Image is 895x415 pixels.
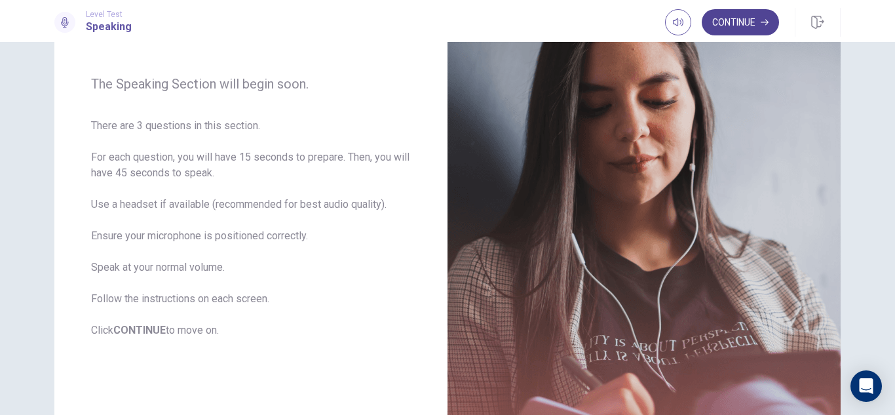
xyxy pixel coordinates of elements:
span: Level Test [86,10,132,19]
div: Open Intercom Messenger [850,370,882,402]
button: Continue [702,9,779,35]
span: There are 3 questions in this section. For each question, you will have 15 seconds to prepare. Th... [91,118,411,338]
span: The Speaking Section will begin soon. [91,76,411,92]
b: CONTINUE [113,324,166,336]
h1: Speaking [86,19,132,35]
